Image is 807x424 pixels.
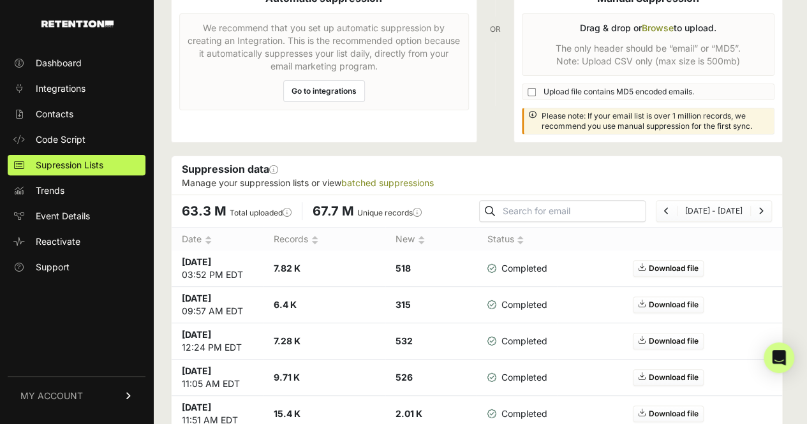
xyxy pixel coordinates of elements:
[633,296,704,313] a: Download file
[182,402,211,413] strong: [DATE]
[274,408,300,419] strong: 15.4 K
[36,261,70,274] span: Support
[544,87,694,97] span: Upload file contains MD5 encoded emails.
[36,235,80,248] span: Reactivate
[357,208,422,217] label: Unique records
[8,257,145,277] a: Support
[487,335,547,347] span: Completed
[341,177,434,188] a: batched suppressions
[764,342,794,373] div: Open Intercom Messenger
[528,88,536,96] input: Upload file contains MD5 encoded emails.
[172,251,263,287] td: 03:52 PM EDT
[500,202,645,220] input: Search for email
[36,159,103,172] span: Supression Lists
[311,235,318,245] img: no_sort-eaf950dc5ab64cae54d48a5578032e96f70b2ecb7d747501f34c8f2db400fb66.gif
[8,376,145,415] a: MY ACCOUNT
[396,408,422,419] strong: 2.01 K
[172,360,263,396] td: 11:05 AM EDT
[41,20,114,27] img: Retention.com
[230,208,292,217] label: Total uploaded
[633,369,704,386] a: Download file
[205,235,212,245] img: no_sort-eaf950dc5ab64cae54d48a5578032e96f70b2ecb7d747501f34c8f2db400fb66.gif
[36,184,64,197] span: Trends
[20,390,83,402] span: MY ACCOUNT
[274,335,300,346] strong: 7.28 K
[656,200,772,222] nav: Page navigation
[274,372,300,383] strong: 9.71 K
[633,333,704,349] a: Download file
[8,104,145,124] a: Contacts
[182,293,211,303] strong: [DATE]
[36,133,85,146] span: Code Script
[182,365,211,376] strong: [DATE]
[418,235,425,245] img: no_sort-eaf950dc5ab64cae54d48a5578032e96f70b2ecb7d747501f34c8f2db400fb66.gif
[172,228,263,251] th: Date
[487,407,547,420] span: Completed
[36,108,73,121] span: Contacts
[36,210,90,223] span: Event Details
[274,299,297,310] strong: 6.4 K
[477,228,557,251] th: Status
[8,231,145,252] a: Reactivate
[182,256,211,267] strong: [DATE]
[36,57,82,69] span: Dashboard
[172,156,782,194] div: Suppression data
[188,22,461,73] p: We recommend that you set up automatic suppression by creating an Integration. This is the recomm...
[677,206,750,216] li: [DATE] - [DATE]
[283,80,365,102] a: Go to integrations
[313,203,354,219] span: 67.7 M
[396,335,413,346] strong: 532
[172,323,263,360] td: 12:24 PM EDT
[487,298,547,311] span: Completed
[36,82,85,95] span: Integrations
[8,180,145,201] a: Trends
[759,206,764,216] a: Next
[274,263,300,274] strong: 7.82 K
[182,329,211,340] strong: [DATE]
[517,235,524,245] img: no_sort-eaf950dc5ab64cae54d48a5578032e96f70b2ecb7d747501f34c8f2db400fb66.gif
[487,371,547,384] span: Completed
[633,260,704,277] a: Download file
[487,262,547,275] span: Completed
[8,78,145,99] a: Integrations
[172,287,263,323] td: 09:57 AM EDT
[8,206,145,226] a: Event Details
[182,203,226,219] span: 63.3 M
[263,228,385,251] th: Records
[8,53,145,73] a: Dashboard
[396,372,413,383] strong: 526
[385,228,477,251] th: New
[182,177,772,189] p: Manage your suppression lists or view
[396,299,411,310] strong: 315
[633,406,704,422] a: Download file
[8,129,145,150] a: Code Script
[664,206,669,216] a: Previous
[396,263,411,274] strong: 518
[8,155,145,175] a: Supression Lists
